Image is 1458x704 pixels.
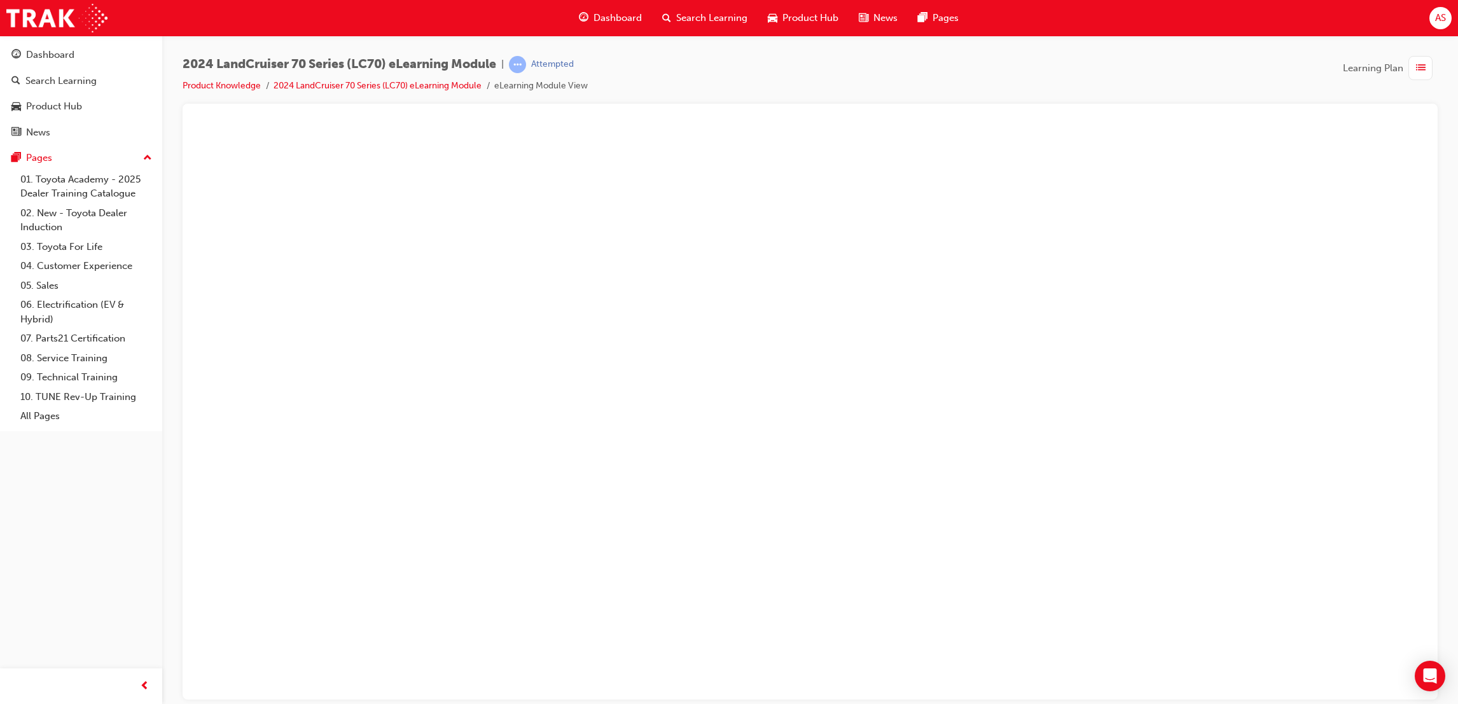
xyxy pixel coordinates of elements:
[15,237,157,257] a: 03. Toyota For Life
[569,5,652,31] a: guage-iconDashboard
[1343,61,1403,76] span: Learning Plan
[5,41,157,146] button: DashboardSearch LearningProduct HubNews
[918,10,927,26] span: pages-icon
[15,276,157,296] a: 05. Sales
[15,406,157,426] a: All Pages
[183,57,496,72] span: 2024 LandCruiser 70 Series (LC70) eLearning Module
[26,125,50,140] div: News
[758,5,849,31] a: car-iconProduct Hub
[782,11,838,25] span: Product Hub
[11,76,20,87] span: search-icon
[26,99,82,114] div: Product Hub
[15,368,157,387] a: 09. Technical Training
[5,95,157,118] a: Product Hub
[509,56,526,73] span: learningRecordVerb_ATTEMPT-icon
[859,10,868,26] span: news-icon
[15,387,157,407] a: 10. TUNE Rev-Up Training
[494,79,588,93] li: eLearning Module View
[140,679,149,694] span: prev-icon
[25,74,97,88] div: Search Learning
[11,50,21,61] span: guage-icon
[594,11,642,25] span: Dashboard
[15,256,157,276] a: 04. Customer Experience
[5,146,157,170] button: Pages
[652,5,758,31] a: search-iconSearch Learning
[662,10,671,26] span: search-icon
[274,80,482,91] a: 2024 LandCruiser 70 Series (LC70) eLearning Module
[1343,56,1438,80] button: Learning Plan
[1429,7,1452,29] button: AS
[183,80,261,91] a: Product Knowledge
[1415,661,1445,691] div: Open Intercom Messenger
[5,43,157,67] a: Dashboard
[5,69,157,93] a: Search Learning
[933,11,959,25] span: Pages
[501,57,504,72] span: |
[15,295,157,329] a: 06. Electrification (EV & Hybrid)
[11,101,21,113] span: car-icon
[1416,60,1426,76] span: list-icon
[676,11,747,25] span: Search Learning
[11,127,21,139] span: news-icon
[531,59,574,71] div: Attempted
[15,329,157,349] a: 07. Parts21 Certification
[26,151,52,165] div: Pages
[5,121,157,144] a: News
[1435,11,1446,25] span: AS
[849,5,908,31] a: news-iconNews
[11,153,21,164] span: pages-icon
[908,5,969,31] a: pages-iconPages
[873,11,898,25] span: News
[6,4,108,32] img: Trak
[143,150,152,167] span: up-icon
[768,10,777,26] span: car-icon
[26,48,74,62] div: Dashboard
[15,204,157,237] a: 02. New - Toyota Dealer Induction
[579,10,588,26] span: guage-icon
[15,170,157,204] a: 01. Toyota Academy - 2025 Dealer Training Catalogue
[15,349,157,368] a: 08. Service Training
